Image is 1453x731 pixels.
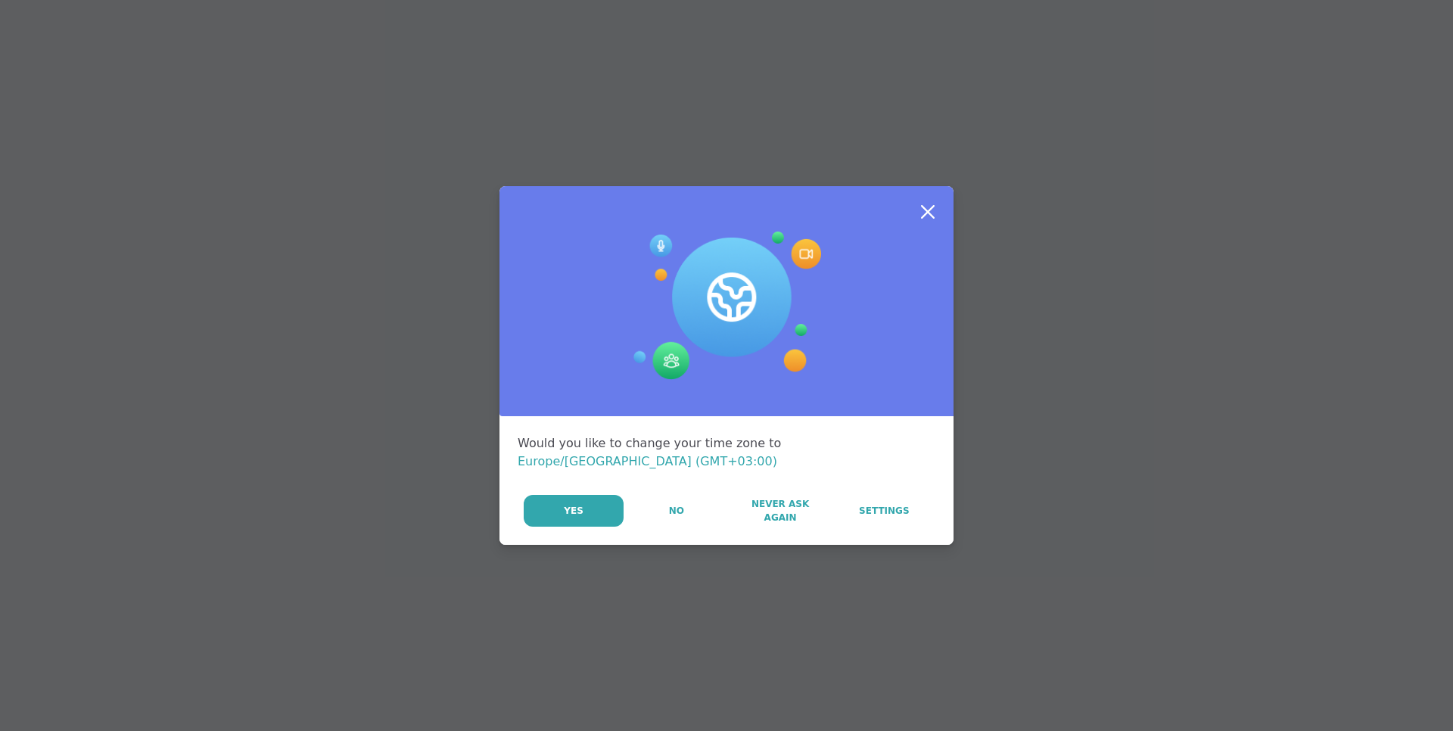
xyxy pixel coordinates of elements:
[729,495,831,527] button: Never Ask Again
[669,504,684,518] span: No
[632,232,821,380] img: Session Experience
[736,497,823,524] span: Never Ask Again
[859,504,910,518] span: Settings
[625,495,727,527] button: No
[564,504,583,518] span: Yes
[524,495,624,527] button: Yes
[518,454,777,468] span: Europe/[GEOGRAPHIC_DATA] (GMT+03:00)
[833,495,935,527] a: Settings
[518,434,935,471] div: Would you like to change your time zone to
